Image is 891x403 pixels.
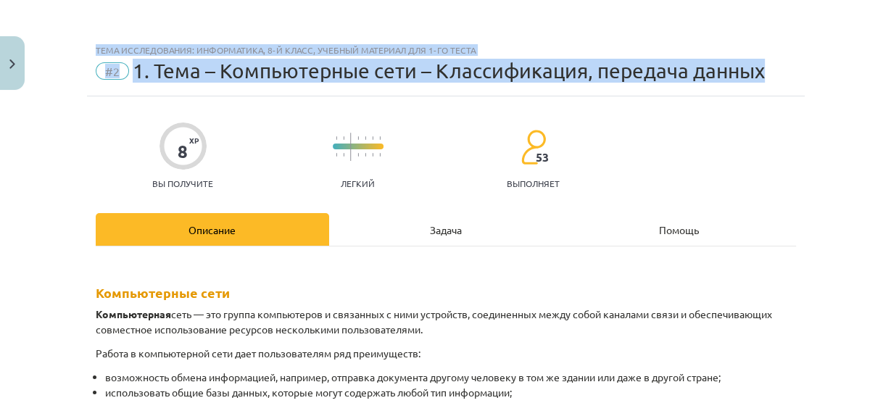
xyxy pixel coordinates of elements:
[379,136,381,140] img: icon-short-line-57e1e144782c952c97e751825c79c345078a6d821885a25fce030b3d8c18986b.svg
[357,153,359,157] img: icon-short-line-57e1e144782c952c97e751825c79c345078a6d821885a25fce030b3d8c18986b.svg
[152,178,213,189] font: Вы получите
[105,370,721,383] font: возможность обмена информацией, например, отправка документа другому человеку в том же здании или...
[105,386,512,399] font: использовать общие базы данных, которые могут содержать любой тип информации;
[365,136,366,140] img: icon-short-line-57e1e144782c952c97e751825c79c345078a6d821885a25fce030b3d8c18986b.svg
[336,153,337,157] img: icon-short-line-57e1e144782c952c97e751825c79c345078a6d821885a25fce030b3d8c18986b.svg
[536,149,549,165] font: 53
[343,136,344,140] img: icon-short-line-57e1e144782c952c97e751825c79c345078a6d821885a25fce030b3d8c18986b.svg
[372,153,373,157] img: icon-short-line-57e1e144782c952c97e751825c79c345078a6d821885a25fce030b3d8c18986b.svg
[365,153,366,157] img: icon-short-line-57e1e144782c952c97e751825c79c345078a6d821885a25fce030b3d8c18986b.svg
[350,133,352,161] img: icon-long-line-d9ea69661e0d244f92f715978eff75569469978d946b2353a9bb055b3ed8787d.svg
[357,136,359,140] img: icon-short-line-57e1e144782c952c97e751825c79c345078a6d821885a25fce030b3d8c18986b.svg
[9,59,15,69] img: icon-close-lesson-0947bae3869378f0d4975bcd49f059093ad1ed9edebbc8119c70593378902aed.svg
[96,307,772,336] font: сеть — это группа компьютеров и связанных с ними устройств, соединенных между собой каналами связ...
[521,129,546,165] img: students-c634bb4e5e11cddfef0936a35e636f08e4e9abd3cc4e673bd6f9a4125e45ecb1.svg
[96,44,476,56] font: Тема исследования: Информатика, 8-й класс, учебный материал для 1-го теста
[372,136,373,140] img: icon-short-line-57e1e144782c952c97e751825c79c345078a6d821885a25fce030b3d8c18986b.svg
[96,284,230,301] font: Компьютерные сети
[336,136,337,140] img: icon-short-line-57e1e144782c952c97e751825c79c345078a6d821885a25fce030b3d8c18986b.svg
[659,223,699,236] font: Помощь
[343,153,344,157] img: icon-short-line-57e1e144782c952c97e751825c79c345078a6d821885a25fce030b3d8c18986b.svg
[133,59,765,83] font: 1. Тема – Компьютерные сети – Классификация, передача данных
[341,178,375,189] font: Легкий
[178,140,188,162] font: 8
[96,307,171,320] font: Компьютерная
[379,153,381,157] img: icon-short-line-57e1e144782c952c97e751825c79c345078a6d821885a25fce030b3d8c18986b.svg
[188,223,236,236] font: Описание
[96,346,420,360] font: Работа в компьютерной сети дает пользователям ряд преимуществ:
[189,135,199,146] font: XP
[430,223,462,236] font: Задача
[105,64,120,78] font: #2
[507,178,560,189] font: выполняет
